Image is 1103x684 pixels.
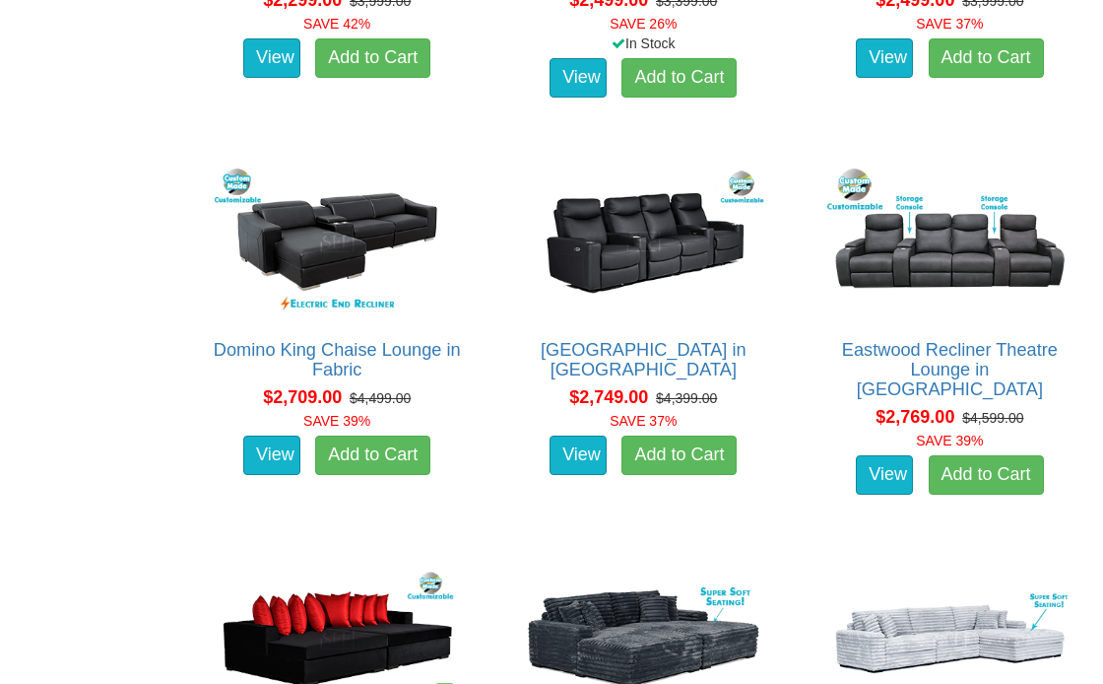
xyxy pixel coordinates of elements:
a: View [243,38,300,78]
font: SAVE 39% [916,433,983,448]
a: Add to Cart [315,436,430,475]
span: $2,709.00 [263,387,342,407]
a: Add to Cart [315,38,430,78]
a: [GEOGRAPHIC_DATA] in [GEOGRAPHIC_DATA] [541,340,746,379]
a: View [243,436,300,475]
a: Add to Cart [621,436,737,475]
font: SAVE 39% [303,413,370,429]
del: $4,599.00 [962,410,1023,426]
font: SAVE 37% [916,16,983,32]
a: View [550,58,607,98]
del: $4,499.00 [350,390,411,406]
font: SAVE 42% [303,16,370,32]
a: View [856,38,913,78]
del: $4,399.00 [656,390,717,406]
a: View [856,455,913,495]
div: In Stock [501,34,786,53]
span: $2,769.00 [876,407,954,427]
font: SAVE 37% [610,413,677,429]
a: Add to Cart [621,58,737,98]
a: Eastwood Recliner Theatre Lounge in [GEOGRAPHIC_DATA] [842,340,1058,399]
img: Bond Theatre Lounge in Fabric [516,164,771,320]
a: Add to Cart [929,455,1044,495]
font: SAVE 26% [610,16,677,32]
a: Domino King Chaise Lounge in Fabric [214,340,461,379]
img: Domino King Chaise Lounge in Fabric [210,164,465,320]
span: $2,749.00 [569,387,648,407]
a: View [550,436,607,475]
a: Add to Cart [929,38,1044,78]
img: Eastwood Recliner Theatre Lounge in Fabric [822,164,1077,320]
